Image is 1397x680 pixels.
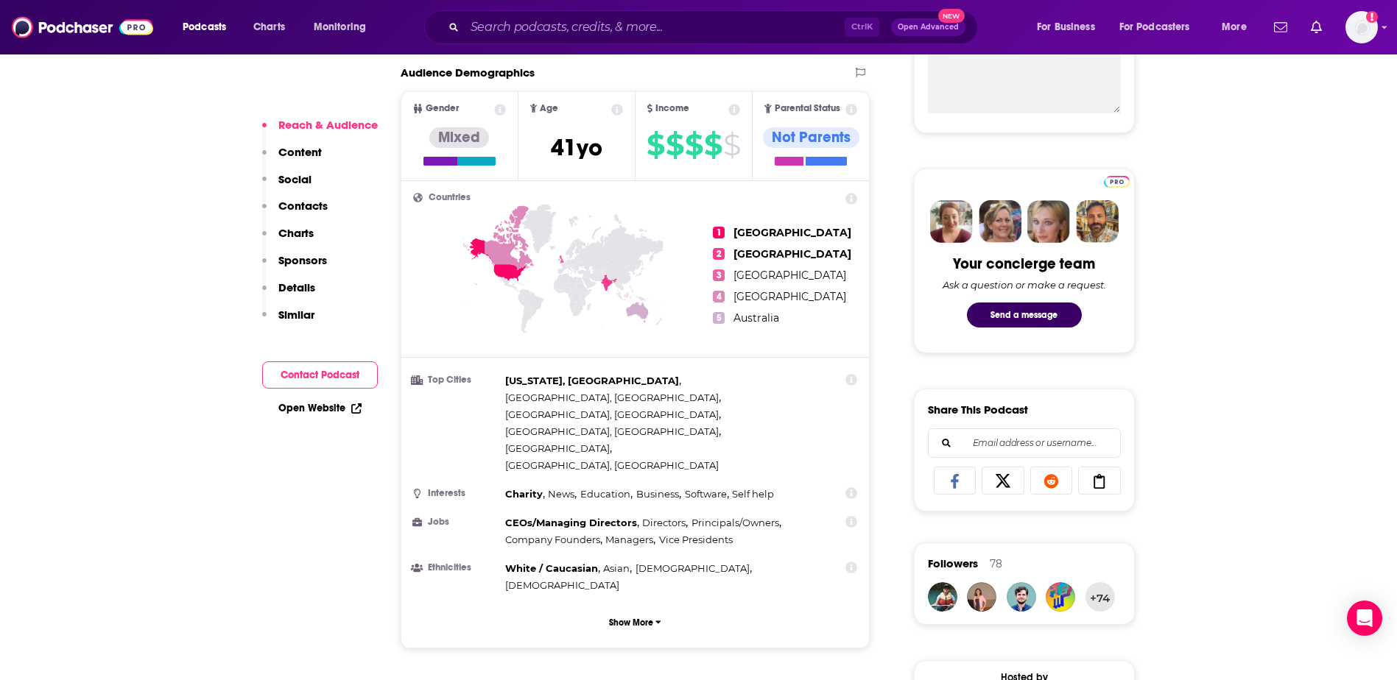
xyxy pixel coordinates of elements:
span: , [505,440,612,457]
span: , [505,423,721,440]
span: , [692,514,781,531]
button: Social [262,172,312,199]
span: [US_STATE], [GEOGRAPHIC_DATA] [505,375,679,386]
a: Share on X/Twitter [982,467,1024,495]
span: 5 [713,312,725,324]
span: Open Advanced [898,24,959,31]
p: Similar [278,308,314,322]
span: , [548,486,577,503]
div: Ask a question or make a request. [943,279,1106,291]
span: Principals/Owners [692,517,779,528]
h3: Interests [413,489,499,498]
span: , [603,560,632,577]
span: $ [704,133,722,157]
span: [GEOGRAPHIC_DATA] [733,269,846,282]
span: , [580,486,633,503]
p: Social [278,172,312,186]
span: Followers [928,556,978,570]
span: News [548,488,574,500]
span: Parental Status [775,104,840,113]
img: sylvezine [1007,582,1036,612]
span: Gender [426,104,459,113]
span: $ [666,133,683,157]
span: For Business [1037,17,1095,38]
span: , [685,486,729,503]
button: Reach & Audience [262,118,378,145]
button: +74 [1085,582,1115,612]
span: , [505,486,545,503]
span: CEOs/Managing Directors [505,517,637,528]
p: Content [278,145,322,159]
a: Open Website [278,402,362,414]
span: Company Founders [505,534,600,545]
span: $ [723,133,740,157]
button: open menu [1110,15,1211,39]
span: , [636,486,681,503]
span: Podcasts [183,17,226,38]
span: [GEOGRAPHIC_DATA], [GEOGRAPHIC_DATA] [505,408,719,420]
span: [GEOGRAPHIC_DATA], [GEOGRAPHIC_DATA] [505,425,719,437]
input: Search podcasts, credits, & more... [465,15,845,39]
span: [GEOGRAPHIC_DATA], [GEOGRAPHIC_DATA] [505,392,719,403]
img: Jules Profile [1027,200,1070,243]
h2: Audience Demographics [401,65,535,79]
span: Software [685,488,727,500]
input: Email address or username... [940,429,1108,457]
span: Logged in as WE_Broadcast1 [1345,11,1378,43]
span: $ [685,133,703,157]
span: [GEOGRAPHIC_DATA] [733,290,846,303]
button: Similar [262,308,314,335]
h3: Ethnicities [413,563,499,573]
button: open menu [303,15,385,39]
div: Mixed [429,127,489,148]
span: New [938,9,965,23]
button: open menu [1211,15,1265,39]
a: Pro website [1104,174,1130,188]
div: Not Parents [763,127,859,148]
h3: Share This Podcast [928,403,1028,417]
svg: Add a profile image [1366,11,1378,23]
span: Monitoring [314,17,366,38]
p: Show More [609,617,653,628]
button: Open AdvancedNew [891,18,965,36]
p: Reach & Audience [278,118,378,132]
span: [DEMOGRAPHIC_DATA] [636,562,750,574]
button: Show profile menu [1345,11,1378,43]
button: Sponsors [262,253,327,280]
span: , [642,514,688,531]
img: Podchaser - Follow, Share and Rate Podcasts [12,13,153,41]
button: open menu [172,15,245,39]
span: 41 yo [551,133,602,162]
span: 1 [713,227,725,238]
span: , [605,531,655,548]
span: Age [540,104,558,113]
span: Business [636,488,679,500]
a: adi.diner [928,582,957,612]
button: Contacts [262,199,328,226]
span: Education [580,488,630,500]
button: Content [262,145,322,172]
a: Show notifications dropdown [1305,15,1328,40]
h3: Top Cities [413,375,499,385]
span: , [505,531,602,548]
span: $ [647,133,664,157]
span: 2 [713,248,725,260]
img: sesco2 [967,582,996,612]
span: White / Caucasian [505,562,598,574]
button: Details [262,280,315,308]
img: INRI81216 [1046,582,1075,612]
div: Search podcasts, credits, & more... [438,10,992,44]
a: Share on Reddit [1030,467,1073,495]
button: Send a message [967,302,1082,327]
span: [GEOGRAPHIC_DATA] [733,247,851,261]
span: For Podcasters [1119,17,1190,38]
div: Search followers [928,428,1121,458]
span: , [505,372,681,389]
button: Show More [413,609,858,636]
p: Details [278,280,315,294]
span: More [1222,17,1247,38]
button: open menu [1027,15,1113,39]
